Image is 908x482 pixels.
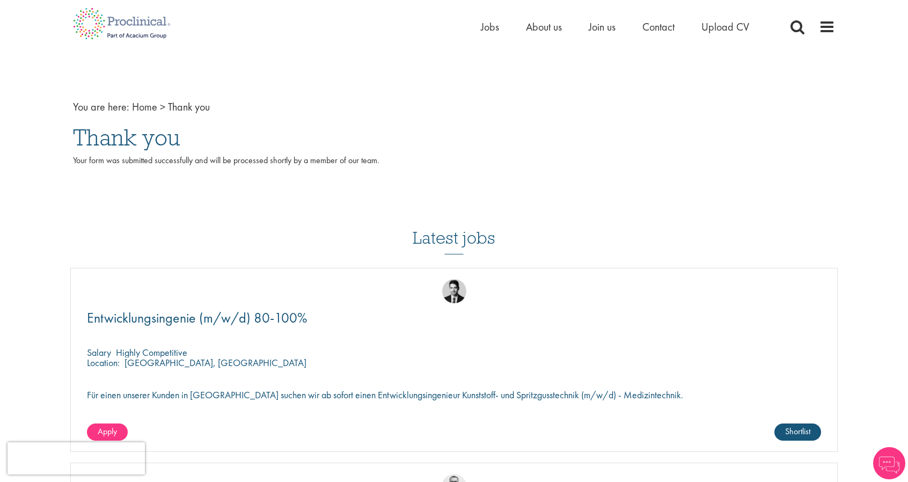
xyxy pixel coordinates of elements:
p: Your form was submitted successfully and will be processed shortly by a member of our team. [73,155,835,179]
a: Join us [589,20,616,34]
a: breadcrumb link [132,100,157,114]
span: Thank you [73,123,180,152]
a: Apply [87,423,128,441]
span: Location: [87,356,120,369]
span: Apply [98,426,117,437]
p: Für einen unserer Kunden in [GEOGRAPHIC_DATA] suchen wir ab sofort einen Entwicklungsingenieur Ku... [87,390,821,400]
p: [GEOGRAPHIC_DATA], [GEOGRAPHIC_DATA] [125,356,306,369]
span: > [160,100,165,114]
h3: Latest jobs [413,202,495,254]
iframe: reCAPTCHA [8,442,145,474]
a: Contact [642,20,675,34]
span: Entwicklungsingenie (m/w/d) 80-100% [87,309,307,327]
a: About us [526,20,562,34]
span: Salary [87,346,111,359]
span: Thank you [168,100,210,114]
a: Entwicklungsingenie (m/w/d) 80-100% [87,311,821,325]
a: Jobs [481,20,499,34]
img: Chatbot [873,447,905,479]
span: You are here: [73,100,129,114]
img: Thomas Wenig [442,279,466,303]
p: Highly Competitive [116,346,187,359]
a: Upload CV [701,20,749,34]
a: Shortlist [774,423,821,441]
